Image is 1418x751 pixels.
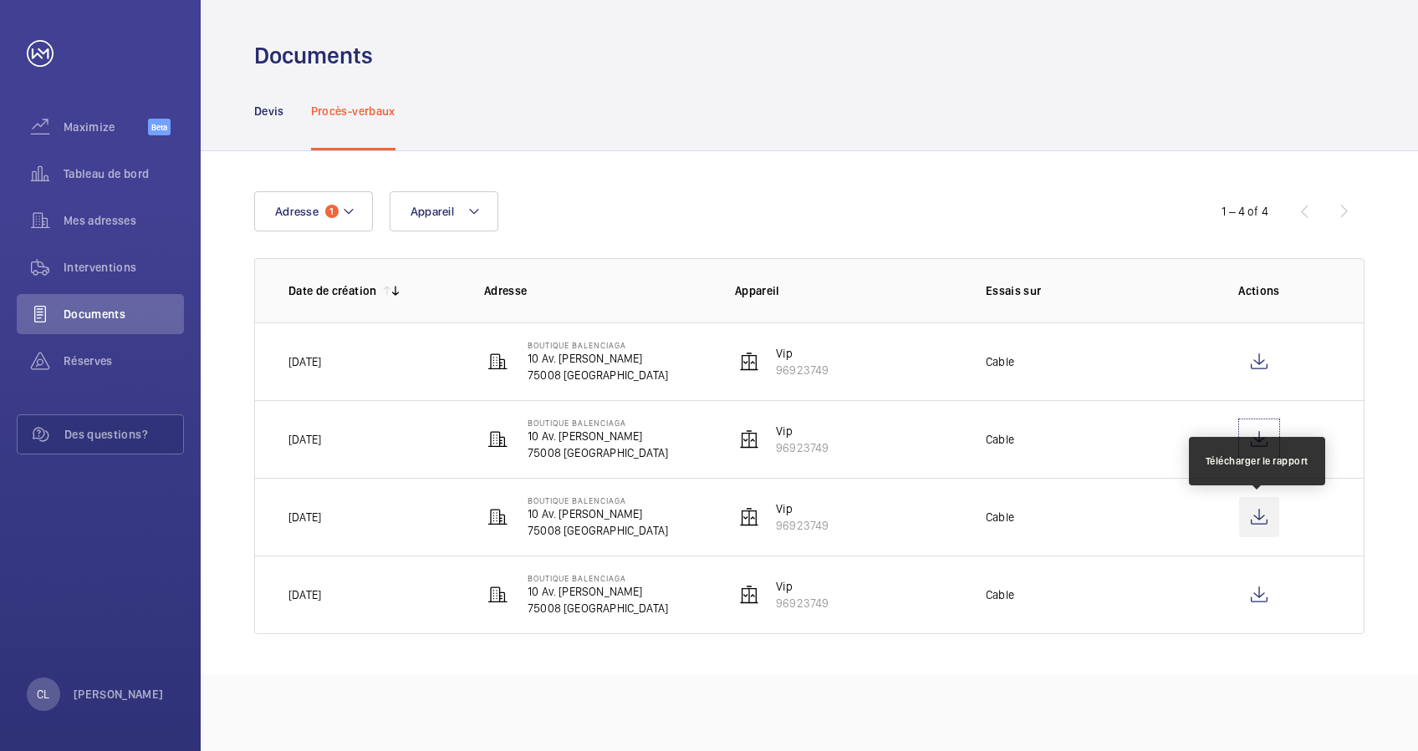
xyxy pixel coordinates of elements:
[776,345,829,362] p: Vip
[986,509,1014,525] p: Cable
[254,103,284,119] p: Devis
[776,423,829,439] p: Vip
[986,431,1014,448] p: Cable
[528,495,668,505] p: Boutique Balenciaga
[311,103,395,119] p: Procès-verbaux
[776,439,829,456] p: 96923749
[64,259,184,276] span: Interventions
[776,517,829,534] p: 96923749
[325,205,339,218] span: 1
[254,40,373,71] h1: Documents
[64,306,184,322] span: Documents
[739,507,759,527] img: elevator.svg
[254,191,373,231] button: Adresse1
[288,509,321,525] p: [DATE]
[735,282,959,299] p: Appareil
[528,350,668,367] p: 10 Av. [PERSON_NAME]
[64,353,184,369] span: Réserves
[528,600,668,617] p: 75008 [GEOGRAPHIC_DATA]
[37,686,49,703] p: CL
[739,352,759,372] img: elevator.svg
[776,500,829,517] p: Vip
[528,444,668,461] p: 75008 [GEOGRAPHIC_DATA]
[776,578,829,595] p: Vip
[1206,454,1308,469] div: Télécharger le rapport
[1222,203,1268,220] div: 1 – 4 of 4
[528,522,668,539] p: 75008 [GEOGRAPHIC_DATA]
[776,595,829,611] p: 96923749
[739,585,759,605] img: elevator.svg
[64,119,148,135] span: Maximize
[528,505,668,522] p: 10 Av. [PERSON_NAME]
[986,282,1161,299] p: Essais sur
[288,431,321,448] p: [DATE]
[739,429,759,449] img: elevator.svg
[1188,282,1330,299] p: Actions
[484,282,708,299] p: Adresse
[288,353,321,370] p: [DATE]
[64,426,183,443] span: Des questions?
[528,573,668,583] p: Boutique Balenciaga
[288,586,321,603] p: [DATE]
[776,362,829,378] p: 96923749
[528,418,668,428] p: Boutique Balenciaga
[528,340,668,350] p: Boutique Balenciaga
[528,428,668,444] p: 10 Av. [PERSON_NAME]
[64,212,184,229] span: Mes adresses
[148,119,171,135] span: Beta
[528,367,668,383] p: 75008 [GEOGRAPHIC_DATA]
[528,583,668,600] p: 10 Av. [PERSON_NAME]
[986,353,1014,370] p: Cable
[411,205,454,218] span: Appareil
[288,282,377,299] p: Date de création
[275,205,319,218] span: Adresse
[64,165,184,182] span: Tableau de bord
[390,191,498,231] button: Appareil
[74,686,164,703] p: [PERSON_NAME]
[986,586,1014,603] p: Cable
